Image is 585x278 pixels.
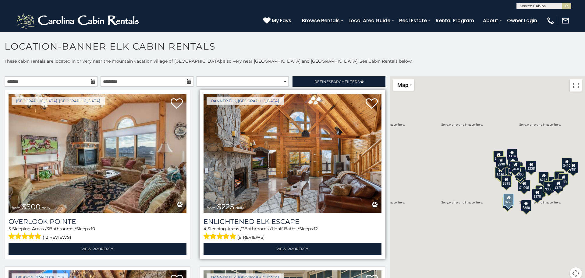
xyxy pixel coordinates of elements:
[502,197,513,208] div: $355
[271,226,299,231] span: 1 Half Baths /
[292,76,385,87] a: RefineSearchFilters
[43,233,71,241] span: (12 reviews)
[237,233,265,241] span: (9 reviews)
[548,177,558,188] div: $400
[515,166,525,178] div: $300
[493,151,504,162] div: $720
[314,226,318,231] span: 12
[570,79,582,92] button: Toggle fullscreen view
[561,16,570,25] img: mail-regular-white.png
[47,226,49,231] span: 3
[346,15,393,26] a: Local Area Guide
[204,94,381,213] img: Enlightened Elk Escape
[521,200,531,211] div: $350
[397,82,408,88] span: Map
[329,79,345,84] span: Search
[207,206,216,210] span: from
[207,97,284,105] a: Banner Elk, [GEOGRAPHIC_DATA]
[12,206,21,210] span: from
[502,165,512,176] div: $424
[204,226,381,241] div: Sleeping Areas / Bathrooms / Sleeps:
[554,171,565,183] div: $400
[496,156,506,168] div: $290
[553,179,563,191] div: $275
[504,15,540,26] a: Owner Login
[510,161,520,173] div: $460
[501,175,512,187] div: $295
[263,17,293,25] a: My Favs
[568,162,578,173] div: $451
[204,243,381,255] a: View Property
[507,149,517,160] div: $310
[9,217,186,226] a: Overlook Pointe
[495,167,505,178] div: $230
[498,168,509,179] div: $250
[236,206,244,210] span: daily
[494,167,505,179] div: $305
[532,189,542,200] div: $375
[314,79,360,84] span: Refine Filters
[393,79,414,91] button: Change map style
[15,12,142,30] img: White-1-2.png
[366,98,378,110] a: Add to favorites
[396,15,430,26] a: Real Estate
[12,97,105,105] a: [GEOGRAPHIC_DATA], [GEOGRAPHIC_DATA]
[480,15,501,26] a: About
[562,158,572,169] div: $410
[9,94,186,213] img: Overlook Pointe
[42,206,50,210] span: daily
[242,226,244,231] span: 3
[299,15,343,26] a: Browse Rentals
[91,226,95,231] span: 10
[526,161,536,172] div: $235
[538,172,549,183] div: $275
[544,181,554,193] div: $330
[204,94,381,213] a: Enlightened Elk Escape from $225 daily
[535,185,546,197] div: $305
[503,194,514,206] div: $225
[558,173,569,185] div: $485
[546,16,555,25] img: phone-regular-white.png
[22,202,41,211] span: $300
[272,17,291,24] span: My Favs
[171,98,183,110] a: Add to favorites
[9,243,186,255] a: View Property
[508,157,518,169] div: $535
[9,226,11,231] span: 5
[9,226,186,241] div: Sleeping Areas / Bathrooms / Sleeps:
[217,202,234,211] span: $225
[518,180,530,191] div: $1,095
[204,217,381,226] a: Enlightened Elk Escape
[204,226,206,231] span: 4
[9,94,186,213] a: Overlook Pointe from $300 daily
[433,15,477,26] a: Rental Program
